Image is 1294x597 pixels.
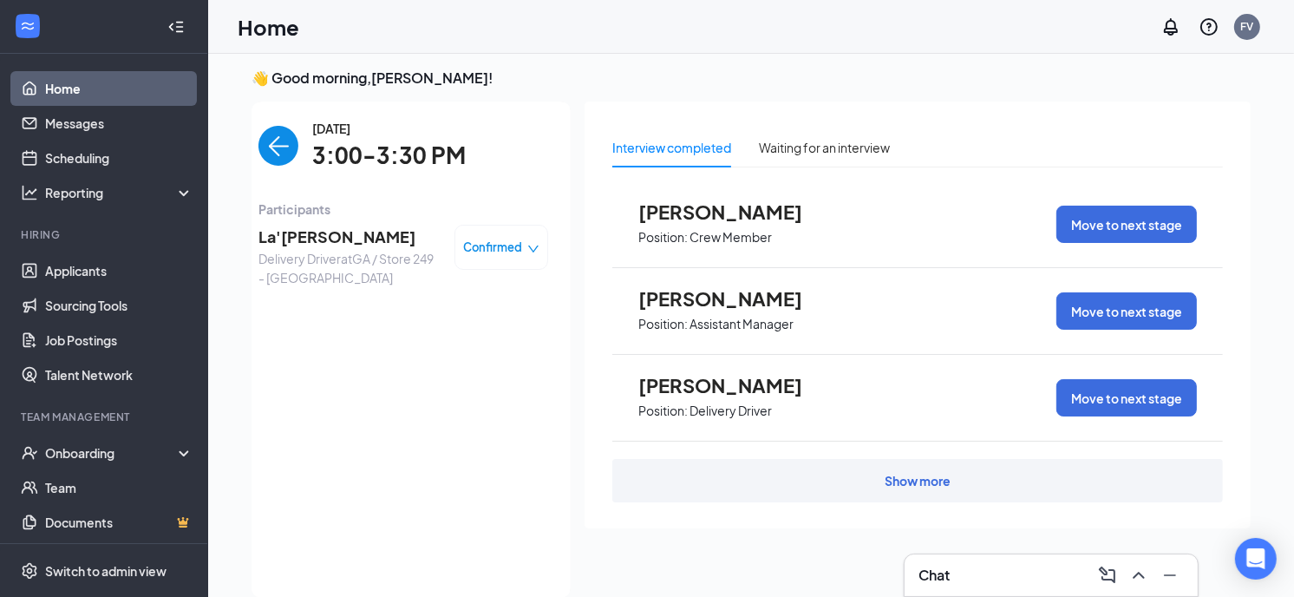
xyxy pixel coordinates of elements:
[464,239,523,256] span: Confirmed
[638,374,829,397] span: [PERSON_NAME]
[45,106,193,141] a: Messages
[258,249,441,287] span: Delivery Driver at GA / Store 249 - [GEOGRAPHIC_DATA]
[689,229,772,246] p: Crew Member
[45,288,193,323] a: Sourcing Tools
[638,316,688,332] p: Position:
[1241,19,1254,34] div: FV
[45,505,193,540] a: DocumentsCrown
[612,138,731,157] div: Interview completed
[638,229,688,246] p: Position:
[258,225,441,249] span: La'[PERSON_NAME]
[918,566,950,585] h3: Chat
[252,69,1251,88] h3: 👋 Good morning, [PERSON_NAME] !
[1128,565,1149,586] svg: ChevronUp
[638,403,688,419] p: Position:
[45,358,193,392] a: Talent Network
[258,126,298,166] button: back-button
[238,12,299,42] h1: Home
[45,184,194,201] div: Reporting
[21,184,38,201] svg: Analysis
[258,200,548,219] span: Participants
[1125,561,1153,589] button: ChevronUp
[1097,565,1118,586] svg: ComposeMessage
[638,287,829,310] span: [PERSON_NAME]
[527,243,539,255] span: down
[45,470,193,505] a: Team
[21,410,190,424] div: Team Management
[21,444,38,462] svg: UserCheck
[689,316,794,332] p: Assistant Manager
[45,141,193,175] a: Scheduling
[1160,565,1180,586] svg: Minimize
[1199,16,1219,37] svg: QuestionInfo
[312,138,466,174] span: 3:00-3:30 PM
[167,18,185,36] svg: Collapse
[1160,16,1181,37] svg: Notifications
[21,227,190,242] div: Hiring
[45,562,167,580] div: Switch to admin view
[45,540,193,574] a: SurveysCrown
[45,444,179,462] div: Onboarding
[638,200,829,223] span: [PERSON_NAME]
[1056,206,1197,243] button: Move to next stage
[885,472,951,489] div: Show more
[689,403,772,419] p: Delivery Driver
[21,562,38,580] svg: Settings
[19,17,36,35] svg: WorkstreamLogo
[45,253,193,288] a: Applicants
[759,138,890,157] div: Waiting for an interview
[1094,561,1121,589] button: ComposeMessage
[45,323,193,358] a: Job Postings
[1056,379,1197,417] button: Move to next stage
[312,119,466,138] span: [DATE]
[1235,538,1277,580] div: Open Intercom Messenger
[45,71,193,106] a: Home
[1156,561,1184,589] button: Minimize
[1056,292,1197,330] button: Move to next stage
